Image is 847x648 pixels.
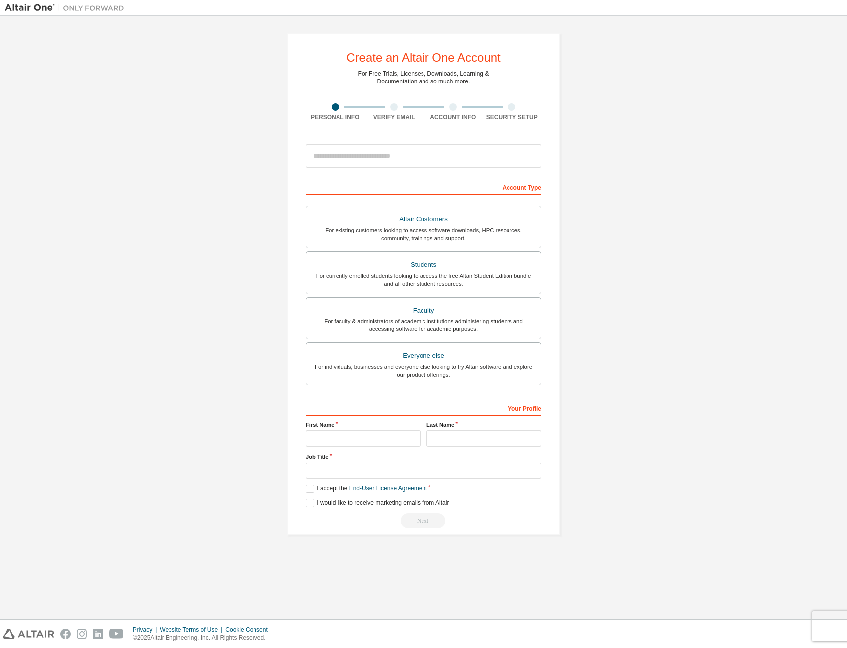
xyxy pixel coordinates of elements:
[423,113,483,121] div: Account Info
[312,349,535,363] div: Everyone else
[133,626,160,634] div: Privacy
[306,453,541,461] label: Job Title
[306,499,449,507] label: I would like to receive marketing emails from Altair
[312,317,535,333] div: For faculty & administrators of academic institutions administering students and accessing softwa...
[312,363,535,379] div: For individuals, businesses and everyone else looking to try Altair software and explore our prod...
[312,212,535,226] div: Altair Customers
[306,421,421,429] label: First Name
[312,272,535,288] div: For currently enrolled students looking to access the free Altair Student Edition bundle and all ...
[109,629,124,639] img: youtube.svg
[93,629,103,639] img: linkedin.svg
[60,629,71,639] img: facebook.svg
[225,626,273,634] div: Cookie Consent
[426,421,541,429] label: Last Name
[160,626,225,634] div: Website Terms of Use
[3,629,54,639] img: altair_logo.svg
[133,634,274,642] p: © 2025 Altair Engineering, Inc. All Rights Reserved.
[306,179,541,195] div: Account Type
[306,513,541,528] div: Read and acccept EULA to continue
[349,485,427,492] a: End-User License Agreement
[365,113,424,121] div: Verify Email
[306,113,365,121] div: Personal Info
[346,52,501,64] div: Create an Altair One Account
[306,485,427,493] label: I accept the
[312,304,535,318] div: Faculty
[5,3,129,13] img: Altair One
[312,226,535,242] div: For existing customers looking to access software downloads, HPC resources, community, trainings ...
[77,629,87,639] img: instagram.svg
[312,258,535,272] div: Students
[358,70,489,85] div: For Free Trials, Licenses, Downloads, Learning & Documentation and so much more.
[483,113,542,121] div: Security Setup
[306,400,541,416] div: Your Profile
